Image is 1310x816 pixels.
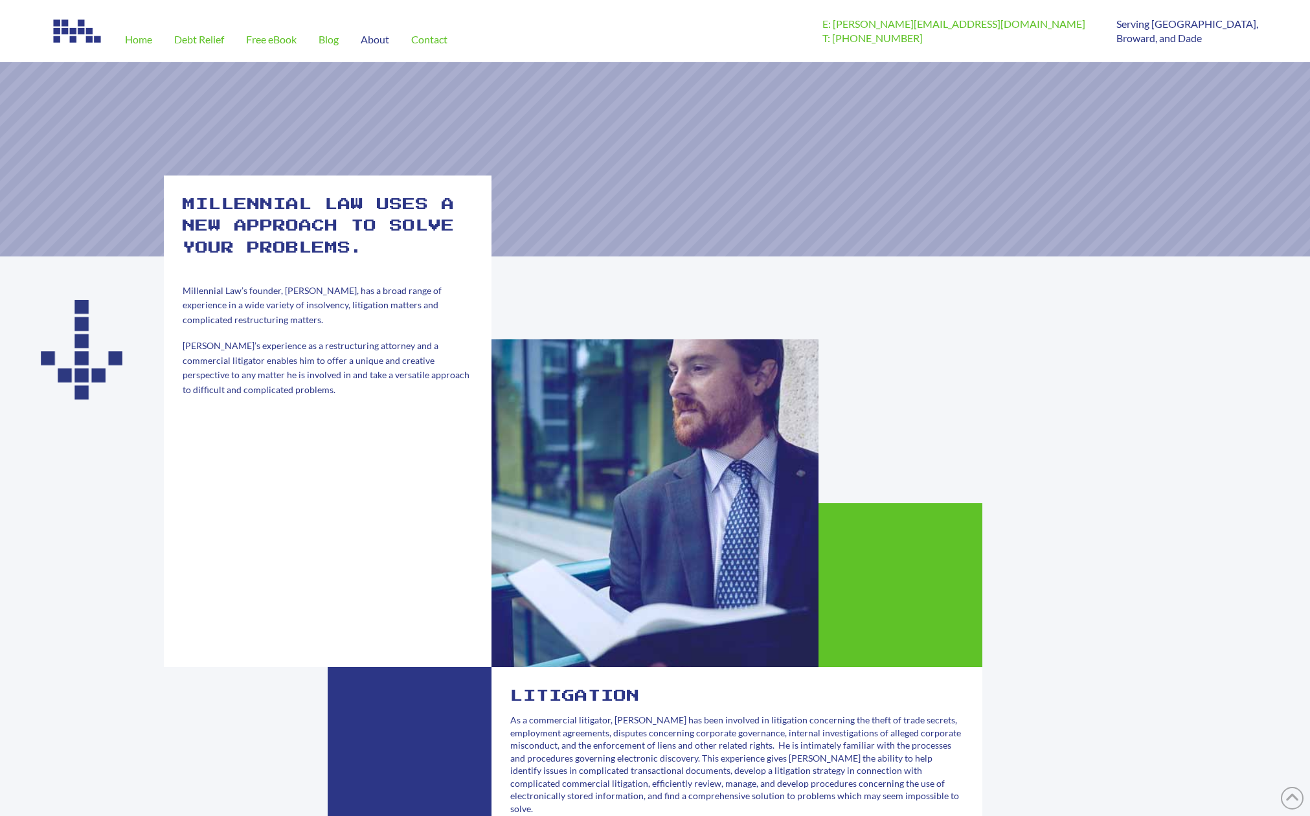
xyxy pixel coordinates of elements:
[822,17,1085,30] a: E: [PERSON_NAME][EMAIL_ADDRESS][DOMAIN_NAME]
[52,17,104,45] img: Image
[183,285,442,325] span: Millennial Law’s founder, [PERSON_NAME], has a broad range of experience in a wide variety of ins...
[510,714,961,814] span: As a commercial litigator, [PERSON_NAME] has been involved in litigation concerning the theft of ...
[1116,17,1258,46] p: Serving [GEOGRAPHIC_DATA], Broward, and Dade
[183,340,469,394] span: [PERSON_NAME]’s experience as a restructuring attorney and a commercial litigator enables him to ...
[350,17,400,62] a: About
[183,194,473,259] h2: Millennial law uses a new approach to solve your problems.
[822,32,923,44] a: T: [PHONE_NUMBER]
[361,34,389,45] span: About
[174,34,224,45] span: Debt Relief
[125,34,152,45] span: Home
[308,17,350,62] a: Blog
[400,17,458,62] a: Contact
[1281,787,1304,810] a: Back to Top
[411,34,447,45] span: Contact
[510,686,640,707] h2: Litigation
[319,34,339,45] span: Blog
[235,17,308,62] a: Free eBook
[114,17,163,62] a: Home
[246,34,297,45] span: Free eBook
[163,17,235,62] a: Debt Relief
